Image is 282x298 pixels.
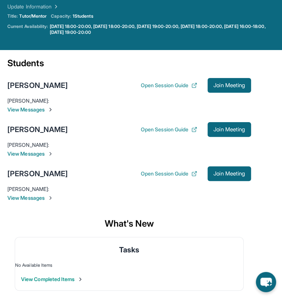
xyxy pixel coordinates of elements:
div: No Available Items [15,262,243,268]
img: Chevron-Right [48,107,53,113]
a: [DATE] 18:00-20:00, [DATE] 18:00-20:00, [DATE] 19:00-20:00, [DATE] 18:00-20:00, [DATE] 16:00-18:0... [49,24,275,35]
button: View Completed Items [21,276,83,283]
span: Title: [7,13,18,19]
div: [PERSON_NAME] [7,168,68,179]
button: Join Meeting [208,166,251,181]
span: [PERSON_NAME] : [7,186,49,192]
div: [PERSON_NAME] [7,124,68,135]
span: Join Meeting [213,171,245,176]
span: 1 Students [73,13,93,19]
button: Join Meeting [208,78,251,93]
span: [PERSON_NAME] : [7,142,49,148]
img: Chevron-Right [48,195,53,201]
span: View Messages [7,150,251,157]
span: View Messages [7,194,251,202]
div: Students [7,57,251,74]
button: Open Session Guide [141,170,197,177]
img: Chevron Right [52,3,59,10]
div: What's New [7,210,251,237]
button: Join Meeting [208,122,251,137]
button: Open Session Guide [141,126,197,133]
div: [PERSON_NAME] [7,80,68,91]
button: Open Session Guide [141,82,197,89]
span: Current Availability: [7,24,48,35]
button: chat-button [256,272,276,292]
span: Tutor/Mentor [19,13,46,19]
span: Capacity: [51,13,71,19]
span: Join Meeting [213,127,245,132]
span: Tasks [119,245,139,255]
span: [PERSON_NAME] : [7,97,49,104]
span: View Messages [7,106,251,113]
span: Join Meeting [213,83,245,88]
img: Chevron-Right [48,151,53,157]
a: Update Information [7,3,59,10]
